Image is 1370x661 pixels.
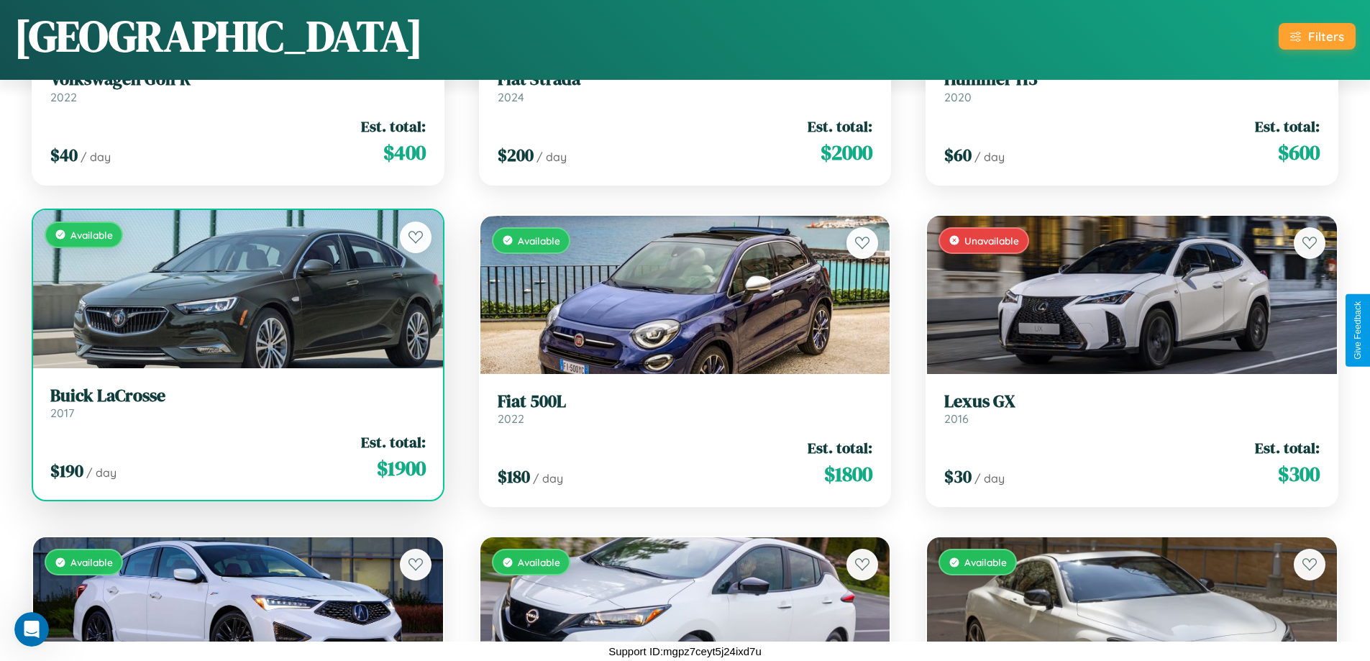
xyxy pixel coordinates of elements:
[808,116,872,137] span: Est. total:
[824,460,872,488] span: $ 1800
[498,90,524,104] span: 2024
[944,69,1320,104] a: Hummer H32020
[361,116,426,137] span: Est. total:
[1353,301,1363,360] div: Give Feedback
[50,90,77,104] span: 2022
[498,143,534,167] span: $ 200
[50,386,426,421] a: Buick LaCrosse2017
[821,138,872,167] span: $ 2000
[533,471,563,486] span: / day
[50,69,426,104] a: Volkswagen Golf R2022
[518,556,560,568] span: Available
[361,432,426,452] span: Est. total:
[536,150,567,164] span: / day
[808,437,872,458] span: Est. total:
[944,391,1320,412] h3: Lexus GX
[608,642,762,661] p: Support ID: mgpz7ceyt5j24ixd7u
[964,556,1007,568] span: Available
[944,143,972,167] span: $ 60
[498,69,873,90] h3: Fiat Strada
[50,69,426,90] h3: Volkswagen Golf R
[974,471,1005,486] span: / day
[81,150,111,164] span: / day
[70,556,113,568] span: Available
[1255,437,1320,458] span: Est. total:
[50,386,426,406] h3: Buick LaCrosse
[1255,116,1320,137] span: Est. total:
[944,465,972,488] span: $ 30
[498,391,873,412] h3: Fiat 500L
[498,69,873,104] a: Fiat Strada2024
[498,465,530,488] span: $ 180
[86,465,117,480] span: / day
[1308,29,1344,44] div: Filters
[974,150,1005,164] span: / day
[383,138,426,167] span: $ 400
[70,229,113,241] span: Available
[498,391,873,427] a: Fiat 500L2022
[1278,460,1320,488] span: $ 300
[944,90,972,104] span: 2020
[944,411,969,426] span: 2016
[50,459,83,483] span: $ 190
[518,234,560,247] span: Available
[944,69,1320,90] h3: Hummer H3
[14,612,49,647] iframe: Intercom live chat
[1279,23,1356,50] button: Filters
[14,6,423,65] h1: [GEOGRAPHIC_DATA]
[964,234,1019,247] span: Unavailable
[377,454,426,483] span: $ 1900
[498,411,524,426] span: 2022
[1278,138,1320,167] span: $ 600
[50,143,78,167] span: $ 40
[944,391,1320,427] a: Lexus GX2016
[50,406,74,420] span: 2017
